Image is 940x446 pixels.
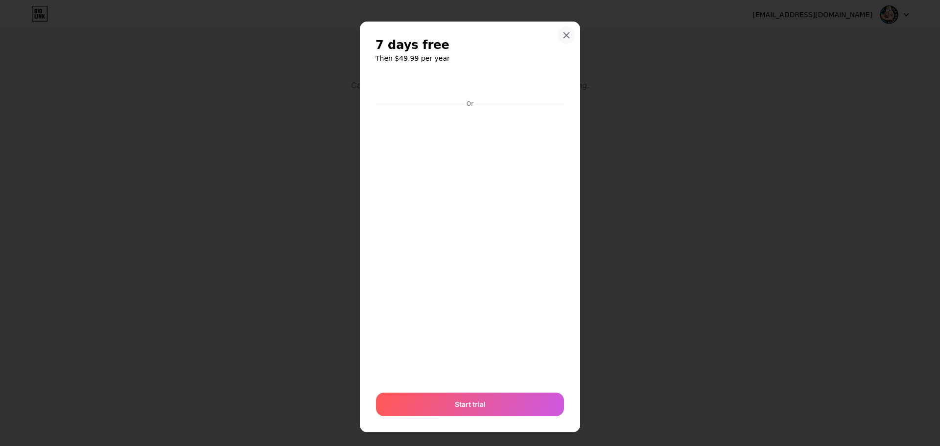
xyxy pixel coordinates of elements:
[374,109,566,383] iframe: Bingkai input pembayaran aman
[376,53,564,63] h6: Then $49.99 per year
[376,37,449,53] span: 7 days free
[376,73,564,97] iframe: Bingkai tombol pembayaran aman
[455,399,486,409] span: Start trial
[465,100,475,108] div: Or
